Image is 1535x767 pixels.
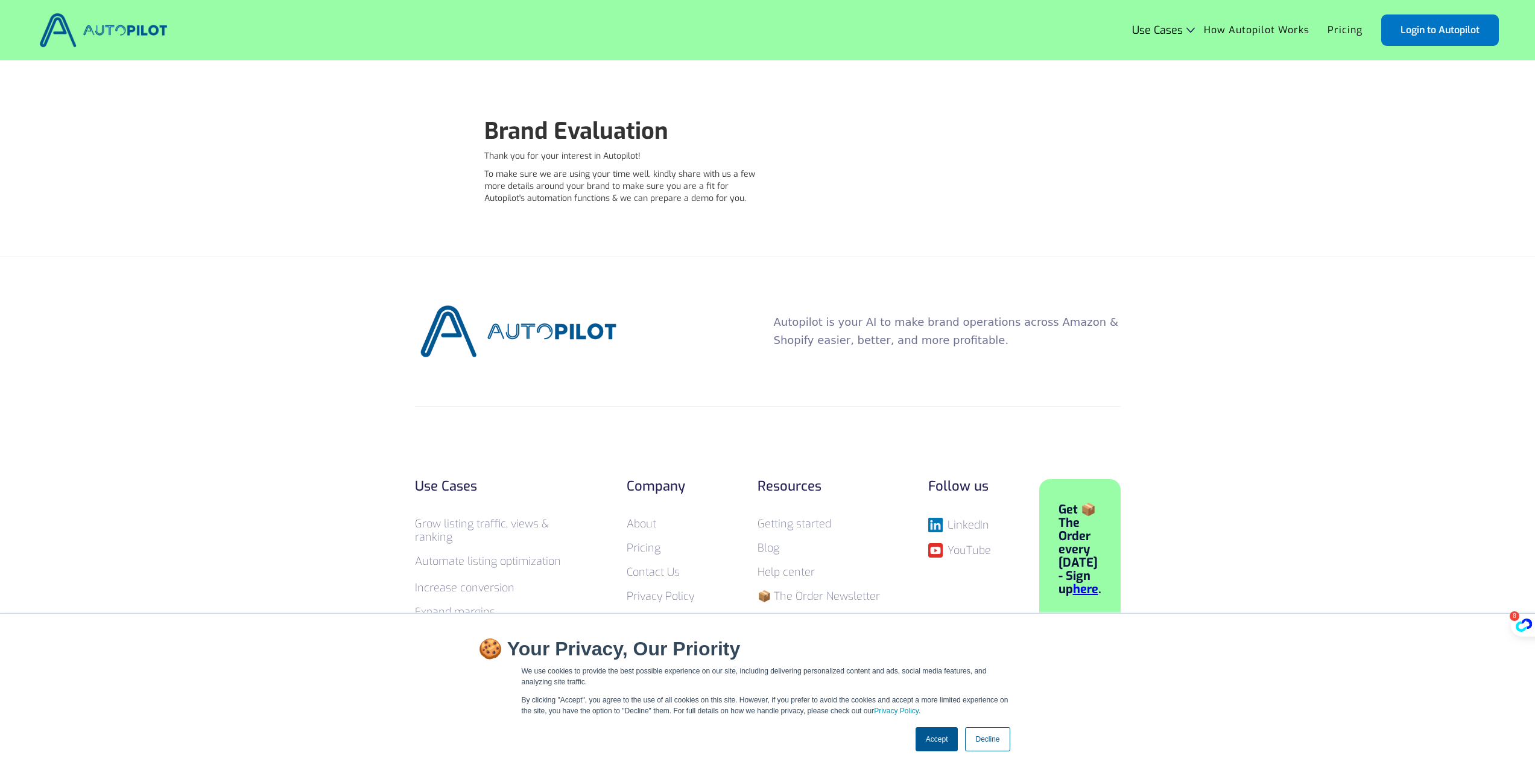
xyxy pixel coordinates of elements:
[1132,24,1195,36] div: Use Cases
[874,707,919,715] a: Privacy Policy
[415,479,578,494] div: Use Cases
[1132,24,1183,36] div: Use Cases
[758,541,779,555] a: Blog
[1186,27,1195,33] img: Icon Rounded Chevron Dark - BRIX Templates
[774,313,1121,349] p: Autopilot is your AI to make brand operations across Amazon & Shopify easier, better, and more pr...
[758,565,815,579] a: Help center
[916,727,958,751] a: Accept
[1381,14,1499,46] a: Login to Autopilot
[522,695,1014,716] p: By clicking "Accept", you agree to the use of all cookies on this site. However, if you prefer to...
[627,589,694,603] a: Privacy Policy
[478,638,1057,660] h2: 🍪 Your Privacy, Our Priority
[948,519,989,531] div: LinkedIn
[484,150,762,162] p: Thank you for your interest in Autopilot!
[484,118,762,144] h1: Brand Evaluation
[1195,19,1318,42] a: How Autopilot Works
[758,479,880,494] div: Resources
[758,517,831,531] a: Getting started
[928,518,991,532] a: LinkedIn
[948,544,991,556] div: YouTube
[627,479,709,494] div: Company
[522,666,1014,687] p: We use cookies to provide the best possible experience on our site, including delivering personal...
[415,517,549,544] a: Grow listing traffic, views & ranking
[965,727,1010,751] a: Decline
[415,554,561,568] a: Automate listing optimization‍‍
[627,517,656,531] a: About
[1318,19,1372,42] a: Pricing
[928,479,991,494] div: Follow us
[774,106,1051,196] iframe: Form 0
[627,565,680,579] a: Contact Us
[484,168,762,205] p: To make sure we are using your time well, kindly share with us a few more details around your bra...
[415,605,495,619] a: Expand margins
[758,589,880,603] a: 📦 The Order Newsletter
[1073,581,1098,597] a: here
[1059,503,1101,596] div: Get 📦 The Order every [DATE] - Sign up .
[627,541,660,555] a: Pricing
[415,581,514,595] a: Increase conversion
[928,543,991,558] a: YouTube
